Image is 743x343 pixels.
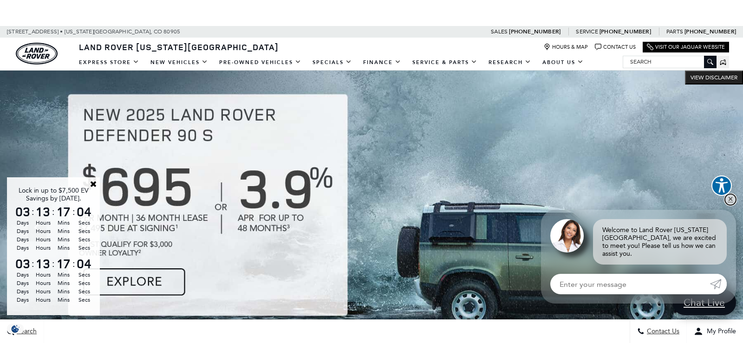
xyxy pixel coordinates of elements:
[154,26,162,38] span: CO
[32,257,34,271] span: :
[34,205,52,218] span: 13
[75,296,93,304] span: Secs
[34,219,52,227] span: Hours
[710,274,727,294] a: Submit
[34,235,52,244] span: Hours
[55,227,72,235] span: Mins
[75,235,93,244] span: Secs
[72,257,75,271] span: :
[14,244,32,252] span: Days
[600,28,651,35] a: [PHONE_NUMBER]
[711,175,732,196] button: Explore your accessibility options
[145,54,214,71] a: New Vehicles
[14,279,32,287] span: Days
[595,44,636,51] a: Contact Us
[75,227,93,235] span: Secs
[7,26,63,38] span: [STREET_ADDRESS] •
[34,271,52,279] span: Hours
[687,320,743,343] button: Open user profile menu
[34,287,52,296] span: Hours
[14,296,32,304] span: Days
[7,28,180,35] a: [STREET_ADDRESS] • [US_STATE][GEOGRAPHIC_DATA], CO 80905
[214,54,307,71] a: Pre-Owned Vehicles
[645,328,679,336] span: Contact Us
[34,296,52,304] span: Hours
[14,219,32,227] span: Days
[55,219,72,227] span: Mins
[75,287,93,296] span: Secs
[34,279,52,287] span: Hours
[307,54,358,71] a: Specials
[703,328,736,336] span: My Profile
[75,257,93,270] span: 04
[73,41,284,52] a: Land Rover [US_STATE][GEOGRAPHIC_DATA]
[593,219,727,265] div: Welcome to Land Rover [US_STATE][GEOGRAPHIC_DATA], we are excited to meet you! Please tell us how...
[75,205,93,218] span: 04
[34,257,52,270] span: 13
[5,324,26,334] section: Click to Open Cookie Consent Modal
[89,180,98,188] a: Close
[16,43,58,65] img: Land Rover
[358,54,407,71] a: Finance
[14,235,32,244] span: Days
[73,54,145,71] a: EXPRESS STORE
[52,205,55,219] span: :
[55,235,72,244] span: Mins
[5,324,26,334] img: Opt-Out Icon
[75,279,93,287] span: Secs
[16,43,58,65] a: land-rover
[14,205,32,218] span: 03
[647,44,725,51] a: Visit Our Jaguar Website
[14,271,32,279] span: Days
[691,74,737,81] span: VIEW DISCLAIMER
[576,28,598,35] span: Service
[163,26,180,38] span: 80905
[684,28,736,35] a: [PHONE_NUMBER]
[537,54,589,71] a: About Us
[685,71,743,84] button: VIEW DISCLAIMER
[72,205,75,219] span: :
[75,244,93,252] span: Secs
[75,271,93,279] span: Secs
[55,244,72,252] span: Mins
[14,287,32,296] span: Days
[55,271,72,279] span: Mins
[55,279,72,287] span: Mins
[55,205,72,218] span: 17
[52,257,55,271] span: :
[65,26,152,38] span: [US_STATE][GEOGRAPHIC_DATA],
[550,274,710,294] input: Enter your message
[73,54,589,71] nav: Main Navigation
[623,56,716,67] input: Search
[666,28,683,35] span: Parts
[14,257,32,270] span: 03
[34,244,52,252] span: Hours
[544,44,588,51] a: Hours & Map
[79,41,279,52] span: Land Rover [US_STATE][GEOGRAPHIC_DATA]
[14,227,32,235] span: Days
[550,219,584,252] img: Agent profile photo
[19,187,89,202] span: Lock in up to $7,500 EV Savings by [DATE].
[55,287,72,296] span: Mins
[407,54,483,71] a: Service & Parts
[32,205,34,219] span: :
[75,219,93,227] span: Secs
[711,175,732,198] aside: Accessibility Help Desk
[483,54,537,71] a: Research
[34,227,52,235] span: Hours
[55,257,72,270] span: 17
[55,296,72,304] span: Mins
